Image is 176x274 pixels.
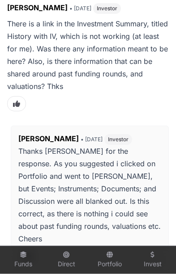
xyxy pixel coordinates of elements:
span: Investor [108,136,129,143]
span: [PERSON_NAME] [18,134,79,143]
a: Funds [5,248,41,272]
a: Direct [48,248,84,272]
a: Portfolio [92,248,128,272]
span: • [DATE] [81,136,103,143]
p: Thanks [PERSON_NAME] for the response. As you suggested i clicked on Portfolio and went to [PERSO... [18,145,161,245]
span: Investor [97,5,117,12]
p: There is a link in the Investment Summary, titled History with IV, which is not working (at least... [7,17,169,93]
span: Like this comment [7,96,26,111]
span: [PERSON_NAME] [7,3,68,12]
span: • [DATE] [69,5,91,12]
iframe: Chat Widget [131,231,176,274]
